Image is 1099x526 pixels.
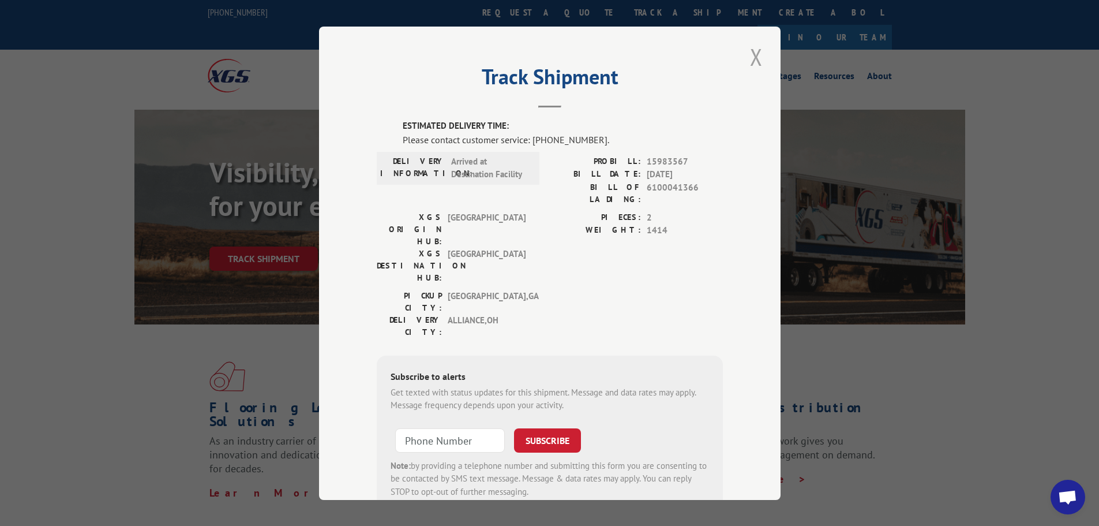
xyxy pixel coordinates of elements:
div: Get texted with status updates for this shipment. Message and data rates may apply. Message frequ... [391,386,709,412]
label: DELIVERY CITY: [377,314,442,338]
span: [GEOGRAPHIC_DATA] , GA [448,289,526,314]
a: Open chat [1051,480,1085,514]
label: XGS DESTINATION HUB: [377,247,442,283]
label: PICKUP CITY: [377,289,442,314]
span: 6100041366 [647,181,723,205]
span: 2 [647,211,723,224]
button: Close modal [747,41,766,73]
div: Subscribe to alerts [391,369,709,386]
span: ALLIANCE , OH [448,314,526,338]
label: BILL OF LADING: [550,181,641,205]
h2: Track Shipment [377,69,723,91]
button: SUBSCRIBE [514,428,581,452]
span: [DATE] [647,168,723,181]
span: [GEOGRAPHIC_DATA] [448,247,526,283]
label: WEIGHT: [550,224,641,237]
div: Please contact customer service: [PHONE_NUMBER]. [403,132,723,146]
label: PIECES: [550,211,641,224]
label: XGS ORIGIN HUB: [377,211,442,247]
span: 1414 [647,224,723,237]
strong: Note: [391,460,411,471]
label: BILL DATE: [550,168,641,181]
input: Phone Number [395,428,505,452]
label: PROBILL: [550,155,641,168]
span: Arrived at Destination Facility [451,155,529,181]
div: by providing a telephone number and submitting this form you are consenting to be contacted by SM... [391,459,709,498]
span: 15983567 [647,155,723,168]
label: DELIVERY INFORMATION: [380,155,445,181]
label: ESTIMATED DELIVERY TIME: [403,120,723,133]
span: [GEOGRAPHIC_DATA] [448,211,526,247]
